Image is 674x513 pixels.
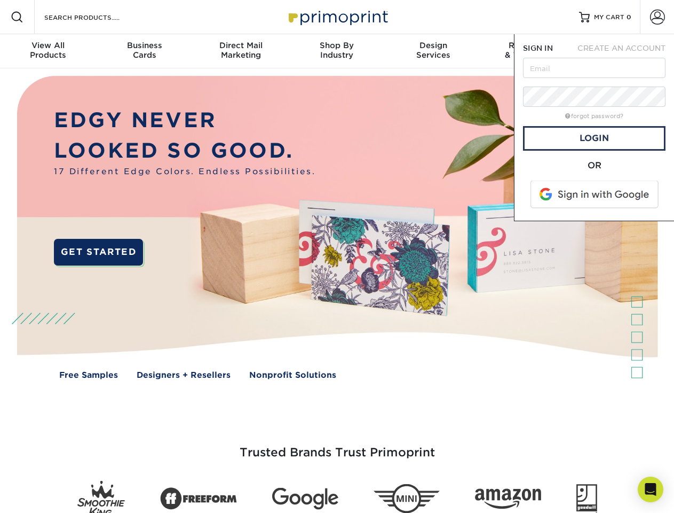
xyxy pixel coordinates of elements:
a: Free Samples [59,369,118,382]
span: CREATE AN ACCOUNT [577,44,665,52]
a: Nonprofit Solutions [249,369,336,382]
div: Marketing [193,41,289,60]
span: 17 Different Edge Colors. Endless Possibilities. [54,166,315,178]
img: Google [272,488,338,510]
span: MY CART [594,13,624,22]
span: Design [385,41,481,50]
a: Resources& Templates [481,34,577,68]
span: 0 [627,13,631,21]
a: Login [523,126,665,151]
a: BusinessCards [96,34,192,68]
span: Resources [481,41,577,50]
span: Shop By [289,41,385,50]
div: Industry [289,41,385,60]
span: SIGN IN [523,44,553,52]
a: Direct MailMarketing [193,34,289,68]
div: Cards [96,41,192,60]
input: SEARCH PRODUCTS..... [43,11,147,24]
a: GET STARTED [54,239,143,266]
a: DesignServices [385,34,481,68]
div: Open Intercom Messenger [638,477,663,502]
span: Direct Mail [193,41,289,50]
p: LOOKED SO GOOD. [54,136,315,166]
h3: Trusted Brands Trust Primoprint [25,420,649,472]
div: & Templates [481,41,577,60]
img: Goodwill [576,484,597,513]
img: Amazon [475,489,541,509]
span: Business [96,41,192,50]
input: Email [523,58,665,78]
a: Shop ByIndustry [289,34,385,68]
div: Services [385,41,481,60]
a: forgot password? [565,113,623,120]
img: Primoprint [284,5,391,28]
a: Designers + Resellers [137,369,231,382]
div: OR [523,159,665,172]
p: EDGY NEVER [54,105,315,136]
